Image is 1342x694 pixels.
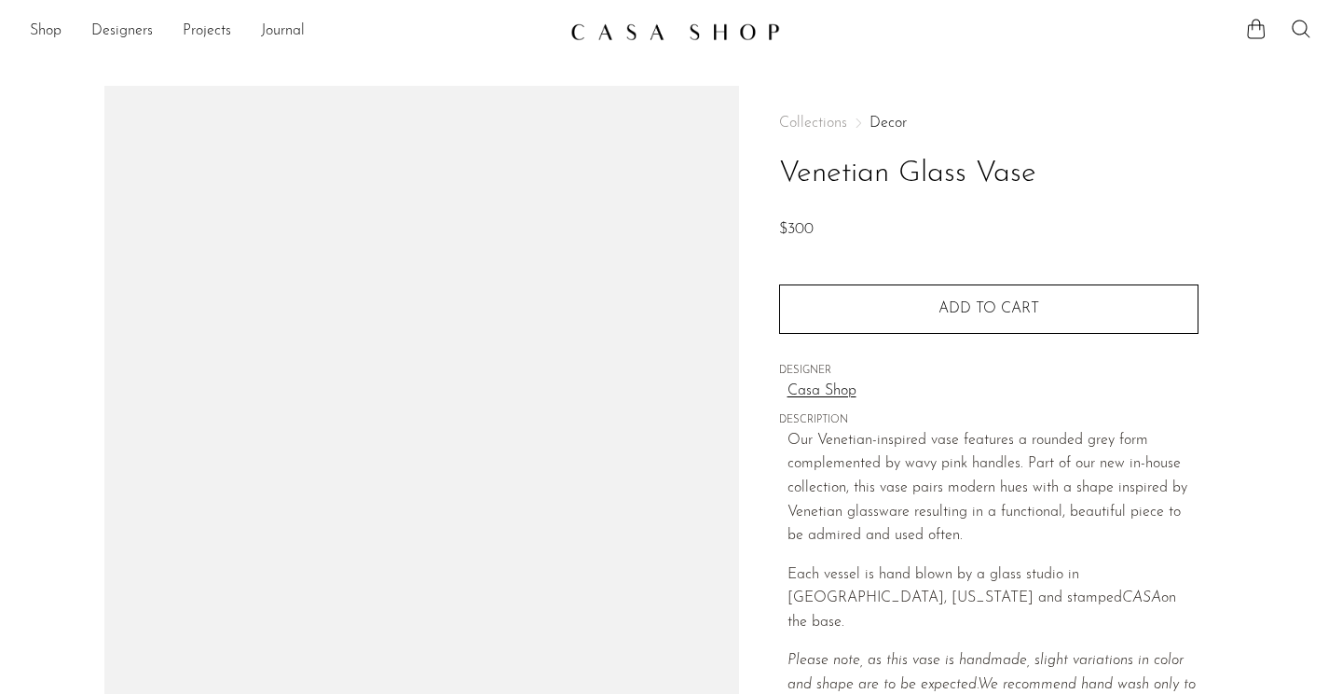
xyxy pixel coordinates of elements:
[30,20,62,44] a: Shop
[1122,590,1161,605] em: CASA
[779,150,1198,198] h1: Venetian Glass Vase
[779,285,1198,333] button: Add to cart
[870,116,907,131] a: Decor
[779,222,814,237] span: $300
[30,16,555,48] nav: Desktop navigation
[779,116,1198,131] nav: Breadcrumbs
[779,116,847,131] span: Collections
[779,363,1198,380] span: DESIGNER
[787,653,1184,692] em: Please note, as this vase is handmade, slight variations in color and shape are to be expected.
[787,429,1198,548] p: Our Venetian-inspired vase features a rounded grey form complemented by wavy pink handles. Part o...
[938,301,1039,316] span: Add to cart
[261,20,305,44] a: Journal
[779,412,1198,429] span: DESCRIPTION
[787,380,1198,404] a: Casa Shop
[91,20,153,44] a: Designers
[183,20,231,44] a: Projects
[787,563,1198,635] p: Each vessel is hand blown by a glass studio in [GEOGRAPHIC_DATA], [US_STATE] and stamped on the b...
[30,16,555,48] ul: NEW HEADER MENU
